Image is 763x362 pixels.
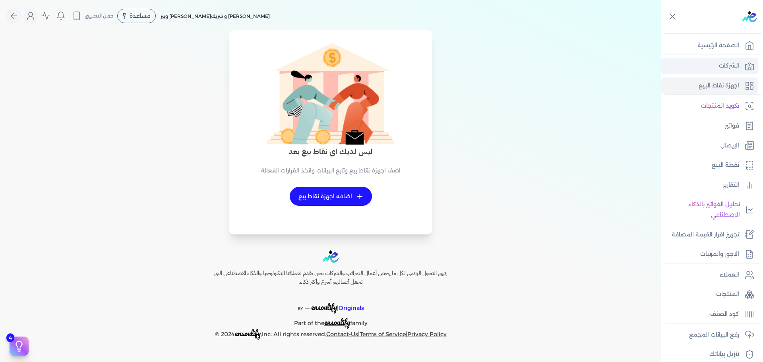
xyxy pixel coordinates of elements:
[305,304,310,309] sup: __
[709,349,739,360] p: تنزيل بياناتك
[130,13,151,19] span: مساعدة
[197,314,464,329] p: Part of the family
[661,118,758,134] a: فواتير
[117,9,156,23] div: مساعدة
[661,77,758,94] a: اجهزة نقاط البيع
[665,199,740,220] p: تحليل الفواتير بالذكاء الاصطناعي
[70,9,116,23] button: حمل التطبيق
[244,146,417,158] h4: ليس لديك اي نقاط بيع بعد
[742,11,757,22] img: logo
[661,98,758,114] a: تكويد المنتجات
[161,13,270,19] span: [PERSON_NAME] و شريك[PERSON_NAME] ويير
[197,269,464,286] h6: رفيق التحول الرقمي لكل ما يخص أعمال الضرائب والشركات نحن نقدم لعملائنا التكنولوجيا والذكاء الاصطن...
[244,166,417,176] p: اضف اجهزة نقاط بيع وتابع البيانات واتخذ القرارات الفعالة
[712,160,739,170] p: نقطة البيع
[725,121,739,131] p: فواتير
[689,330,739,340] p: رفع البيانات المجمع
[661,137,758,154] a: الإيصال
[723,180,739,190] p: التقارير
[267,43,394,146] img: Dynamic Image
[720,270,739,280] p: العملاء
[235,327,261,339] span: ensoulify
[700,249,739,259] p: الاجور والمرتبات
[298,306,303,311] span: BY
[661,196,758,223] a: تحليل الفواتير بالذكاء الاصطناعي
[326,331,358,338] a: Contact-Us
[85,12,114,19] span: حمل التطبيق
[716,289,739,300] p: المنتجات
[360,331,406,338] a: Terms of Service
[710,309,739,319] p: كود الصنف
[661,226,758,243] a: تجهيز اقرار القيمة المضافة
[661,157,758,174] a: نقطة البيع
[197,292,464,314] p: |
[357,194,363,199] span: +
[290,187,372,206] a: +اضافه اجهزة نقاط بيع
[311,301,337,313] span: ensoulify
[323,250,339,263] img: logo
[407,331,447,338] a: Privacy Policy
[661,37,758,54] a: الصفحة الرئيسية
[661,306,758,323] a: كود الصنف
[661,286,758,303] a: المنتجات
[661,246,758,263] a: الاجور والمرتبات
[661,177,758,194] a: التقارير
[324,316,350,328] span: ensoulify
[699,81,739,91] p: اجهزة نقاط البيع
[10,337,29,356] button: 4
[661,58,758,74] a: الشركات
[197,328,464,340] p: © 2024 ,inc. All rights reserved. | |
[672,230,739,240] p: تجهيز اقرار القيمة المضافة
[719,61,739,71] p: الشركات
[6,333,14,342] span: 4
[701,101,739,111] p: تكويد المنتجات
[324,319,350,327] a: ensoulify
[661,267,758,283] a: العملاء
[720,141,739,151] p: الإيصال
[697,41,739,51] p: الصفحة الرئيسية
[339,304,364,312] span: Originals
[661,327,758,343] a: رفع البيانات المجمع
